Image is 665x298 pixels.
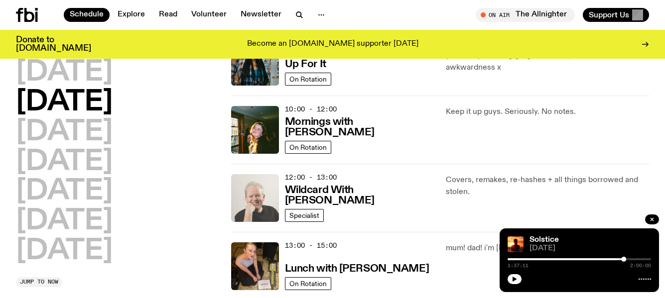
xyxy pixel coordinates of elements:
button: [DATE] [16,89,113,116]
img: A girl standing in the ocean as waist level, staring into the rise of the sun. [508,236,524,252]
h3: Lunch with [PERSON_NAME] [285,264,429,274]
a: Lunch with [PERSON_NAME] [285,262,429,274]
span: [DATE] [530,245,651,252]
span: 1:37:11 [508,263,529,268]
span: 2:00:00 [630,263,651,268]
button: Jump to now [16,277,62,287]
span: 12:00 - 13:00 [285,173,337,182]
button: [DATE] [16,207,113,235]
p: Become an [DOMAIN_NAME] supporter [DATE] [247,40,418,49]
a: Schedule [64,8,110,22]
button: On AirThe Allnighter [476,8,575,22]
p: Covers, remakes, re-hashes + all things borrowed and stolen. [446,174,649,198]
img: Stuart is smiling charmingly, wearing a black t-shirt against a stark white background. [231,174,279,222]
button: Support Us [583,8,649,22]
h3: Up For It [285,59,326,70]
span: 13:00 - 15:00 [285,241,337,250]
a: Up For It [285,57,326,70]
button: [DATE] [16,59,113,87]
span: On Rotation [289,280,327,287]
span: On Rotation [289,75,327,83]
img: Ify - a Brown Skin girl with black braided twists, looking up to the side with her tongue stickin... [231,38,279,86]
button: [DATE] [16,178,113,205]
span: Specialist [289,211,319,219]
button: [DATE] [16,118,113,146]
a: Newsletter [235,8,287,22]
a: Solstice [530,236,559,244]
h3: Donate to [DOMAIN_NAME] [16,36,91,53]
h3: Mornings with [PERSON_NAME] [285,117,434,138]
p: Keep it up guys. Seriously. No notes. [446,106,649,118]
a: Volunteer [185,8,233,22]
span: On Rotation [289,143,327,151]
a: Explore [112,8,151,22]
a: Read [153,8,183,22]
a: Wildcard With [PERSON_NAME] [285,183,434,206]
img: SLC lunch cover [231,242,279,290]
a: On Rotation [285,277,331,290]
img: Freya smiles coyly as she poses for the image. [231,106,279,154]
h3: Wildcard With [PERSON_NAME] [285,185,434,206]
a: On Rotation [285,141,331,154]
button: [DATE] [16,237,113,265]
a: Specialist [285,209,324,222]
p: mum! dad! i'm [DATE] lunch! [446,242,649,254]
span: Jump to now [20,279,58,285]
a: Mornings with [PERSON_NAME] [285,115,434,138]
button: [DATE] [16,148,113,176]
span: 10:00 - 12:00 [285,104,337,114]
span: Support Us [589,10,629,19]
a: On Rotation [285,73,331,86]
